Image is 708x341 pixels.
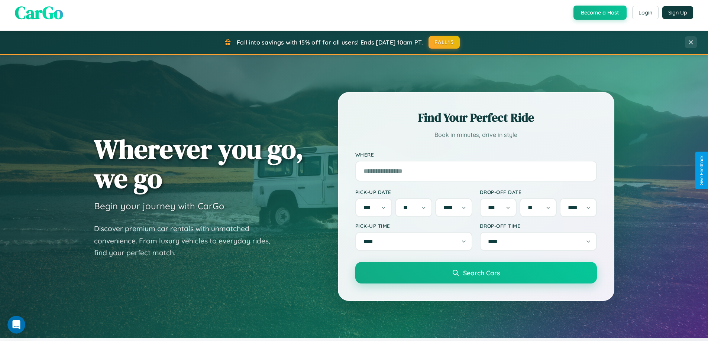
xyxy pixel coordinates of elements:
button: FALL15 [429,36,460,49]
label: Drop-off Time [480,223,597,229]
h3: Begin your journey with CarGo [94,200,224,212]
div: Give Feedback [699,155,704,186]
span: Fall into savings with 15% off for all users! Ends [DATE] 10am PT. [237,39,423,46]
iframe: Intercom live chat [7,316,25,334]
span: Search Cars [463,269,500,277]
label: Where [355,151,597,158]
h2: Find Your Perfect Ride [355,109,597,126]
button: Become a Host [573,6,627,20]
button: Sign Up [662,6,693,19]
h1: Wherever you go, we go [94,134,304,193]
label: Pick-up Date [355,189,472,195]
span: CarGo [15,0,63,25]
button: Search Cars [355,262,597,283]
p: Book in minutes, drive in style [355,129,597,140]
label: Drop-off Date [480,189,597,195]
label: Pick-up Time [355,223,472,229]
p: Discover premium car rentals with unmatched convenience. From luxury vehicles to everyday rides, ... [94,223,280,259]
button: Login [632,6,659,19]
